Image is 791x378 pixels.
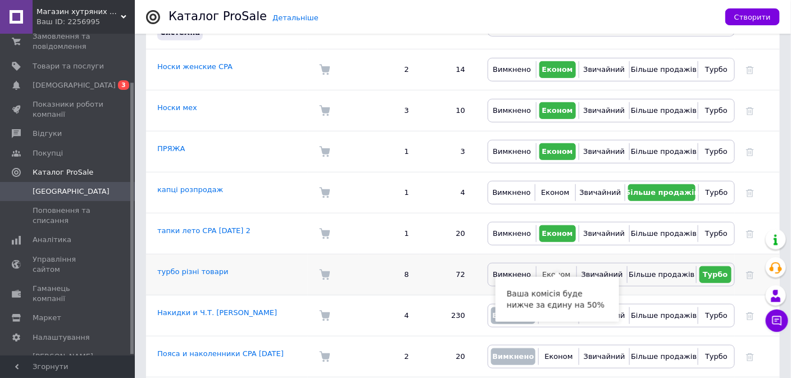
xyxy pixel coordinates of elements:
span: Звичайний [583,229,625,238]
button: Турбо [701,225,731,242]
span: Вимкнено [493,188,531,197]
a: Носки женские CPA [157,62,233,71]
button: Звичайний [582,61,626,78]
span: Товари та послуги [33,61,104,71]
span: Звичайний [581,270,623,279]
img: Комісія за замовлення [319,64,330,75]
span: Вимкнено [493,65,531,74]
button: Більше продажів [633,348,695,365]
span: Налаштування [33,333,90,343]
button: Більше продажів [630,266,693,283]
span: Звичайний [584,352,625,361]
img: Комісія за замовлення [319,269,330,280]
span: Більше продажів [631,352,697,361]
span: Турбо [705,352,728,361]
td: 14 [420,49,476,90]
td: 3 [420,131,476,172]
span: Звичайний [583,147,625,156]
td: 1 [358,213,420,254]
a: Видалити [746,270,754,279]
td: 4 [420,172,476,213]
span: Системна [160,28,200,37]
span: Звичайний [583,106,625,115]
span: Економ [542,106,573,115]
button: Економ [539,61,576,78]
span: Економ [542,229,573,238]
img: Комісія за замовлення [319,146,330,157]
td: 2 [358,336,420,377]
span: Гаманець компанії [33,284,104,304]
button: Економ [539,225,576,242]
img: Комісія за замовлення [319,228,330,239]
span: Звичайний [580,188,621,197]
button: Більше продажів [633,143,695,160]
span: Вимкнено [493,106,531,115]
button: Турбо [701,102,731,119]
img: Комісія за замовлення [319,351,330,362]
span: Аналітика [33,235,71,245]
div: Каталог ProSale [169,11,267,22]
a: турбо різні товари [157,267,229,276]
span: Поповнення та списання [33,206,104,226]
button: Звичайний [580,266,624,283]
button: Більше продажів [633,61,695,78]
button: Звичайний [582,225,626,242]
span: 3 [118,80,129,90]
span: Управління сайтом [33,254,104,275]
a: Видалити [746,65,754,74]
button: Звичайний [582,102,626,119]
button: Вимкнено [491,184,532,201]
span: Турбо [705,229,728,238]
button: Турбо [701,61,731,78]
span: Більше продажів [631,311,697,320]
span: Замовлення та повідомлення [33,31,104,52]
td: 230 [420,295,476,336]
span: Економ [542,270,570,279]
span: Турбо [703,270,728,279]
span: Вимкнено [492,311,534,320]
span: Більше продажів [625,188,699,197]
span: Вимкнено [492,352,534,361]
span: Покупці [33,148,63,158]
span: Більше продажів [629,270,694,279]
td: 1 [358,131,420,172]
span: Вимкнено [493,229,531,238]
a: капці розпродаж [157,185,223,194]
a: Видалити [746,229,754,238]
a: Видалити [746,352,754,361]
img: Комісія за замовлення [319,310,330,321]
span: Турбо [705,311,728,320]
button: Більше продажів [633,225,695,242]
img: Комісія за замовлення [319,187,330,198]
button: Створити [725,8,780,25]
div: Ваша комісія буде нижче за єдину на 50% [495,277,619,322]
span: Магазин хутряних виробів [37,7,121,17]
button: Звичайний [579,184,622,201]
button: Більше продажів [633,307,695,324]
button: Вимкнено [491,143,533,160]
span: [DEMOGRAPHIC_DATA] [33,80,116,90]
td: 2 [358,49,420,90]
span: [GEOGRAPHIC_DATA] [33,186,110,197]
span: Турбо [706,188,728,197]
a: Пояса и наколенники CPA [DATE] [157,349,284,358]
a: Детальніше [272,13,319,22]
span: Більше продажів [631,65,697,74]
span: Економ [541,188,569,197]
a: ПРЯЖА [157,144,185,153]
button: Економ [542,348,576,365]
td: 20 [420,336,476,377]
a: Видалити [746,188,754,197]
button: Турбо [701,307,731,324]
button: Вимкнено [491,225,533,242]
button: Економ [539,266,574,283]
a: Накидки и Ч.Т. [PERSON_NAME] [157,308,277,317]
button: Звичайний [582,143,626,160]
span: Турбо [705,106,728,115]
span: Турбо [705,65,728,74]
span: Більше продажів [631,229,697,238]
button: Турбо [701,348,731,365]
span: Економ [542,147,573,156]
button: Турбо [699,266,731,283]
td: 3 [358,90,420,131]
